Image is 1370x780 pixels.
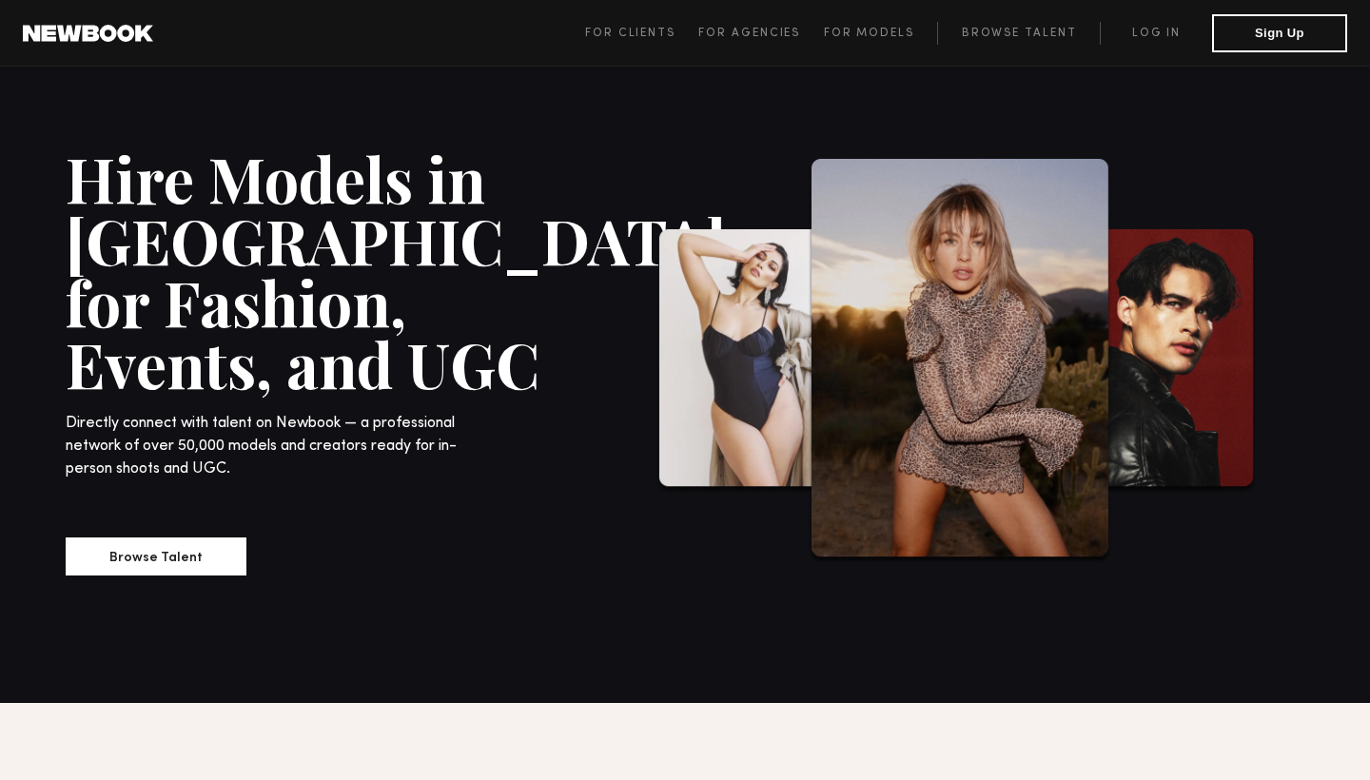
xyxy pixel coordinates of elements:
a: Browse Talent [937,22,1100,45]
span: For Models [824,28,914,39]
button: Browse Talent [66,537,246,575]
a: For Clients [585,22,698,45]
img: Models in NYC [808,159,1112,564]
img: Models in NYC [1065,229,1257,494]
span: For Agencies [698,28,800,39]
span: For Clients [585,28,675,39]
p: Directly connect with talent on Newbook — a professional network of over 50,000 models and creato... [66,412,473,480]
a: For Models [824,22,938,45]
button: Sign Up [1212,14,1347,52]
h1: Hire Models in [GEOGRAPHIC_DATA] for Fashion, Events, and UGC [66,147,551,395]
img: Models in NYC [656,229,855,494]
a: For Agencies [698,22,823,45]
a: Log in [1100,22,1212,45]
